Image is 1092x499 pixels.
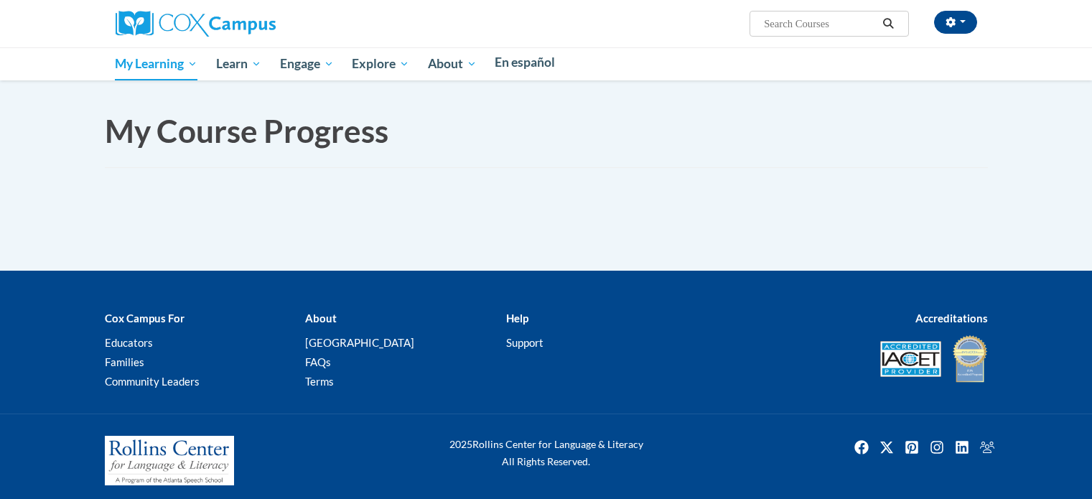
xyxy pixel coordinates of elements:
[976,436,999,459] img: Facebook group icon
[976,436,999,459] a: Facebook Group
[280,55,334,73] span: Engage
[116,17,276,29] a: Cox Campus
[506,336,543,349] a: Support
[115,55,197,73] span: My Learning
[762,15,877,32] input: Search Courses
[116,11,276,37] img: Cox Campus
[305,375,334,388] a: Terms
[449,438,472,450] span: 2025
[925,436,948,459] img: Instagram icon
[850,436,873,459] img: Facebook icon
[486,47,565,78] a: En español
[105,336,153,349] a: Educators
[342,47,419,80] a: Explore
[915,312,988,325] b: Accreditations
[106,47,207,80] a: My Learning
[396,436,697,470] div: Rollins Center for Language & Literacy All Rights Reserved.
[305,336,414,349] a: [GEOGRAPHIC_DATA]
[882,19,895,29] i: 
[105,375,200,388] a: Community Leaders
[419,47,486,80] a: About
[305,312,337,325] b: About
[875,436,898,459] img: Twitter icon
[951,436,974,459] img: LinkedIn icon
[207,47,271,80] a: Learn
[105,436,234,486] img: Rollins Center for Language & Literacy - A Program of the Atlanta Speech School
[105,112,388,149] span: My Course Progress
[877,15,899,32] button: Search
[900,436,923,459] img: Pinterest icon
[506,312,528,325] b: Help
[105,355,144,368] a: Families
[352,55,409,73] span: Explore
[880,341,941,377] img: Accredited IACET® Provider
[216,55,261,73] span: Learn
[951,436,974,459] a: Linkedin
[94,47,999,80] div: Main menu
[305,355,331,368] a: FAQs
[934,11,977,34] button: Account Settings
[428,55,477,73] span: About
[271,47,343,80] a: Engage
[952,334,988,384] img: IDA® Accredited
[850,436,873,459] a: Facebook
[925,436,948,459] a: Instagram
[495,55,555,70] span: En español
[900,436,923,459] a: Pinterest
[105,312,185,325] b: Cox Campus For
[875,436,898,459] a: Twitter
